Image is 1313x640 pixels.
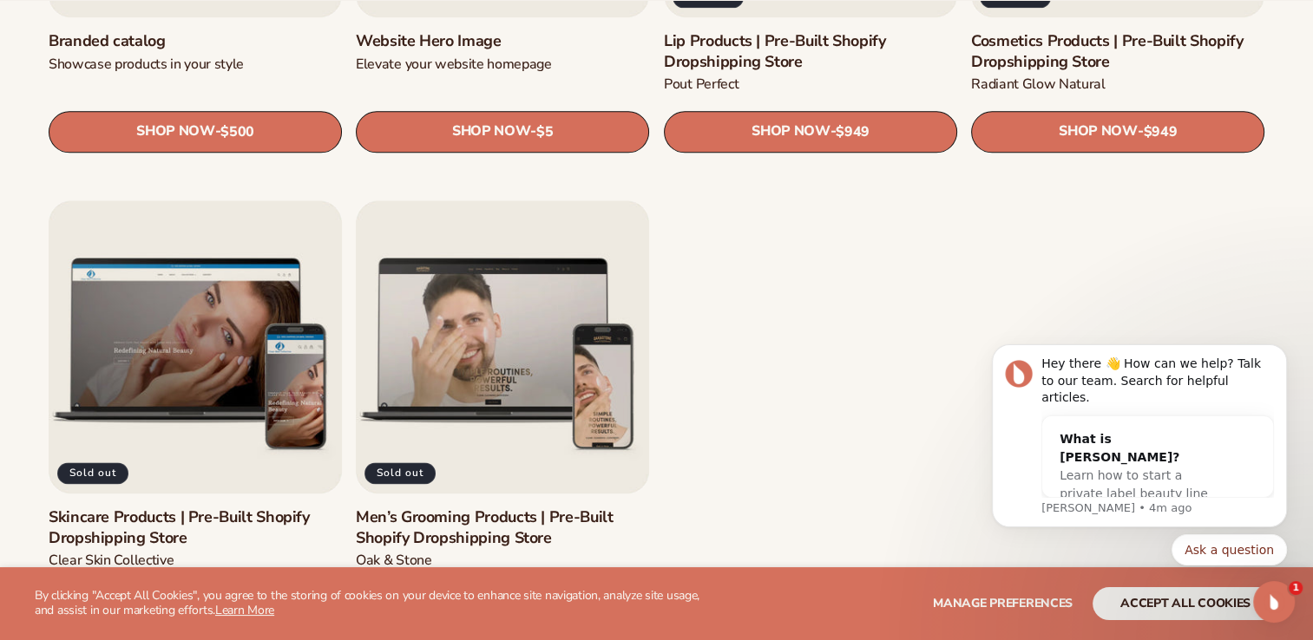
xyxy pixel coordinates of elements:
[536,123,553,140] span: $5
[966,304,1313,593] iframe: Intercom notifications message
[35,589,712,618] p: By clicking "Accept All Cookies", you agree to the storing of cookies on your device to enhance s...
[1289,581,1303,595] span: 1
[933,595,1073,611] span: Manage preferences
[1093,587,1278,620] button: accept all cookies
[49,31,342,51] a: Branded catalog
[752,123,830,140] span: SHOP NOW
[664,31,957,72] a: Lip Products | Pre-Built Shopify Dropshipping Store
[971,110,1264,152] a: SHOP NOW- $949
[215,602,274,618] a: Learn More
[49,110,342,152] a: SHOP NOW- $500
[664,110,957,152] a: SHOP NOW- $949
[1143,123,1177,140] span: $949
[452,123,530,140] span: SHOP NOW
[136,123,214,140] span: SHOP NOW
[933,587,1073,620] button: Manage preferences
[356,508,649,549] a: Men’s Grooming Products | Pre-Built Shopify Dropshipping Store
[356,110,649,152] a: SHOP NOW- $5
[836,123,870,140] span: $949
[1253,581,1295,623] iframe: Intercom live chat
[220,123,254,140] span: $500
[356,31,649,51] a: Website Hero Image
[1059,123,1137,140] span: SHOP NOW
[49,508,342,549] a: Skincare Products | Pre-Built Shopify Dropshipping Store
[971,31,1264,72] a: Cosmetics Products | Pre-Built Shopify Dropshipping Store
